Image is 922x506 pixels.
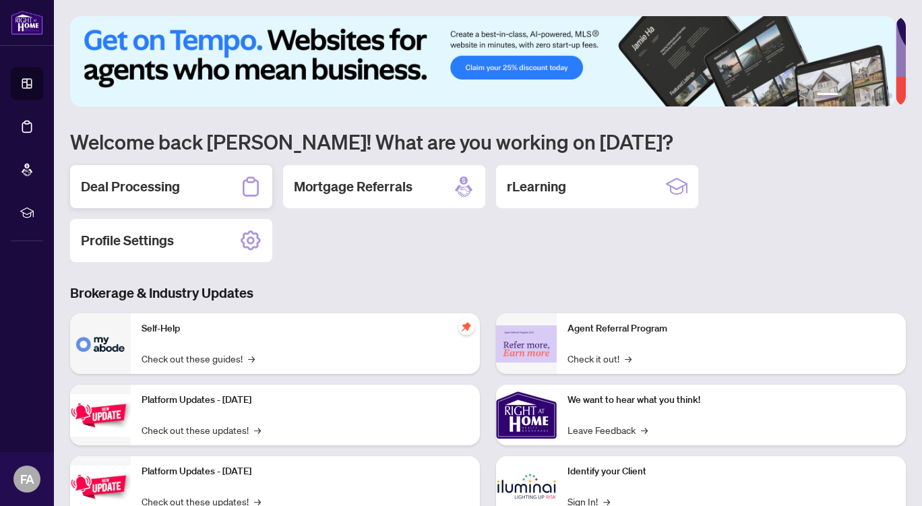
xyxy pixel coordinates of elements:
h2: Deal Processing [81,177,180,196]
span: → [641,422,648,437]
a: Leave Feedback→ [567,422,648,437]
span: pushpin [458,319,474,335]
img: Agent Referral Program [496,325,557,362]
p: Agent Referral Program [567,321,895,336]
a: Check out these guides!→ [142,351,255,366]
p: We want to hear what you think! [567,393,895,408]
span: → [254,422,261,437]
p: Platform Updates - [DATE] [142,393,469,408]
p: Identify your Client [567,464,895,479]
button: 5 [876,93,882,98]
a: Check it out!→ [567,351,632,366]
img: Slide 0 [70,16,896,106]
button: 1 [817,93,838,98]
button: Open asap [868,459,909,499]
h2: Profile Settings [81,231,174,250]
span: → [248,351,255,366]
img: Self-Help [70,313,131,374]
a: Check out these updates!→ [142,422,261,437]
span: FA [20,470,34,488]
p: Self-Help [142,321,469,336]
span: → [625,351,632,366]
button: 4 [865,93,871,98]
button: 3 [855,93,860,98]
button: 6 [887,93,892,98]
h2: rLearning [507,177,566,196]
img: logo [11,10,43,35]
img: We want to hear what you think! [496,385,557,445]
h1: Welcome back [PERSON_NAME]! What are you working on [DATE]? [70,129,906,154]
img: Platform Updates - July 21, 2025 [70,394,131,437]
p: Platform Updates - [DATE] [142,464,469,479]
h3: Brokerage & Industry Updates [70,284,906,303]
button: 2 [844,93,849,98]
h2: Mortgage Referrals [294,177,412,196]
